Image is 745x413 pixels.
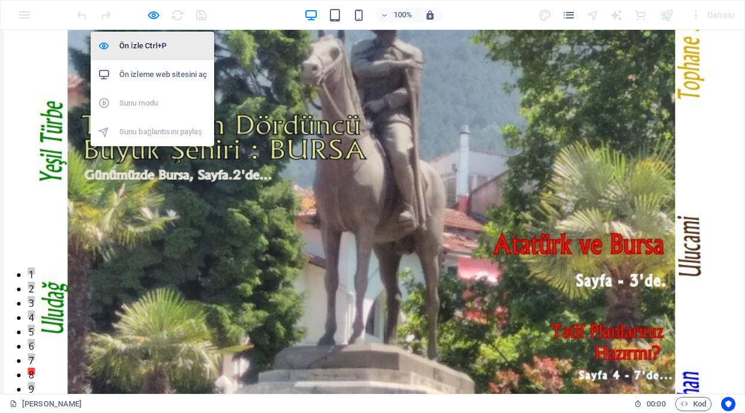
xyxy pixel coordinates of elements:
span: Kod [681,397,706,411]
button: 8 [27,338,35,345]
span: 00 00 [647,397,665,411]
h6: Ön İzle Ctrl+P [119,39,207,53]
h6: 100% [394,8,413,22]
i: Yeniden boyutlandırmada yakınlaştırma düzeyini seçilen cihaza uyacak şekilde otomatik olarak ayarla. [425,10,435,20]
button: 4 [27,281,35,288]
button: 100% [376,8,418,22]
button: 1 [27,238,35,245]
button: 7 [27,323,35,331]
i: Sayfalar (Ctrl+Alt+S) [562,8,576,22]
button: Usercentrics [721,397,735,411]
button: 9 [27,352,35,359]
h6: Ön izleme web sitesini aç [119,67,207,82]
a: Seçimi iptal etmek için tıkla. Sayfaları açmak için çift tıkla [10,397,82,411]
button: 3 [27,266,35,273]
button: 2 [27,252,35,259]
button: pages [561,8,576,22]
h6: Oturum süresi [634,397,666,411]
span: : [655,399,657,408]
button: Kod [675,397,712,411]
button: 6 [27,309,35,316]
button: 5 [27,295,35,302]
